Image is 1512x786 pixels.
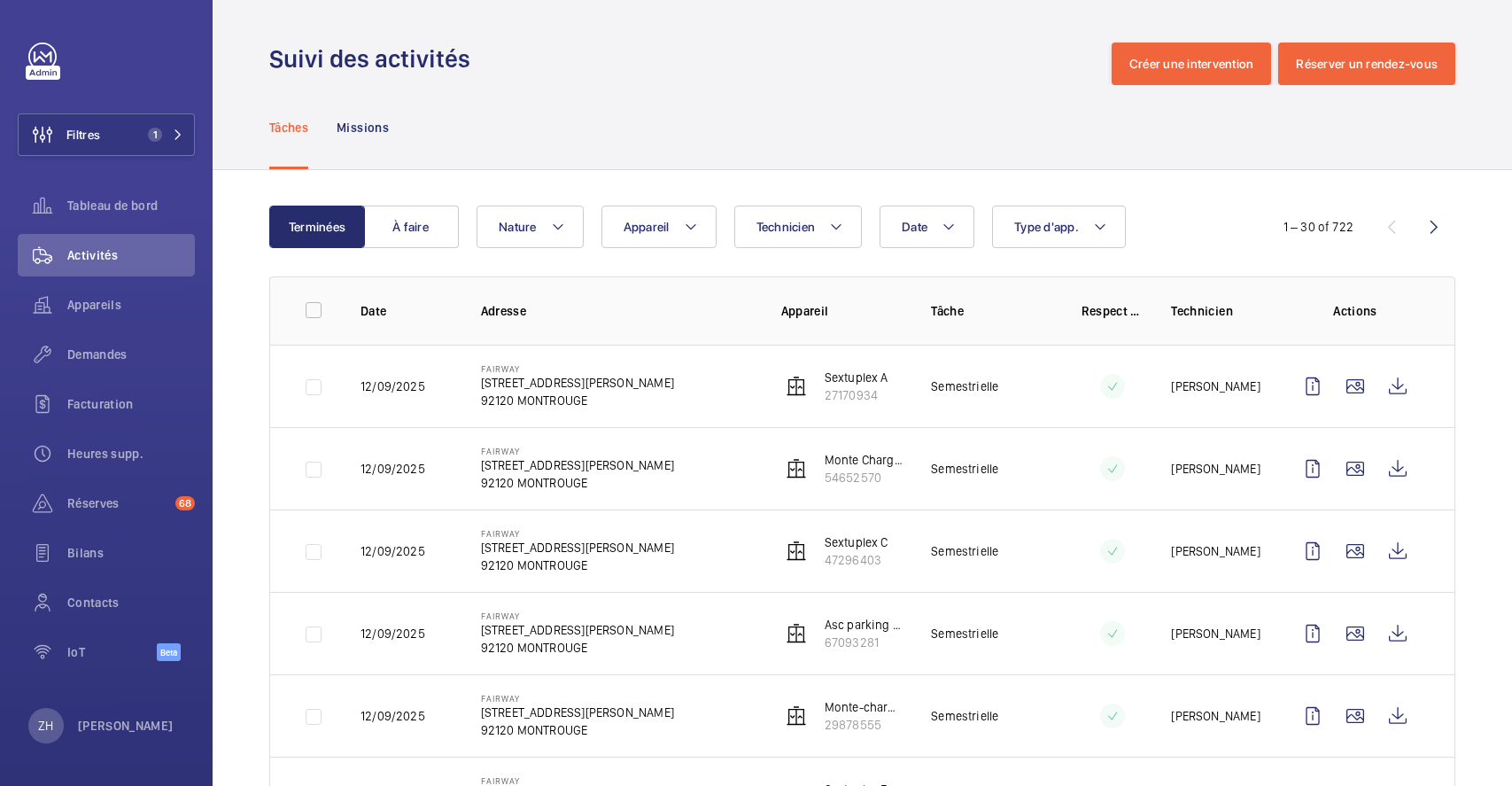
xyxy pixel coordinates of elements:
[781,302,903,320] p: Appareil
[902,220,927,234] span: Date
[1171,625,1260,642] p: [PERSON_NAME]
[361,707,425,725] p: 12/09/2025
[481,456,674,474] p: [STREET_ADDRESS][PERSON_NAME]
[1014,220,1079,234] span: Type d'app.
[786,623,807,644] img: elevator.svg
[157,643,181,661] span: Beta
[481,693,674,704] p: FAIRWAY
[734,206,863,248] button: Technicien
[825,469,903,486] p: 54652570
[481,539,674,556] p: [STREET_ADDRESS][PERSON_NAME]
[175,496,195,510] span: 68
[67,445,195,463] span: Heures supp.
[601,206,717,248] button: Appareil
[66,126,100,144] span: Filtres
[269,119,308,136] p: Tâches
[67,643,157,661] span: IoT
[269,43,481,75] h1: Suivi des activités
[825,369,888,386] p: Sextuplex A
[481,775,674,786] p: FAIRWAY
[1112,43,1272,85] button: Créer une intervention
[67,395,195,413] span: Facturation
[67,346,195,363] span: Demandes
[786,458,807,479] img: elevator.svg
[481,704,674,721] p: [STREET_ADDRESS][PERSON_NAME]
[148,128,162,142] span: 1
[361,460,425,478] p: 12/09/2025
[67,544,195,562] span: Bilans
[67,494,168,512] span: Réserves
[1171,460,1260,478] p: [PERSON_NAME]
[481,446,674,456] p: FAIRWAY
[931,542,998,560] p: Semestrielle
[67,594,195,611] span: Contacts
[67,197,195,214] span: Tableau de bord
[361,302,453,320] p: Date
[825,386,888,404] p: 27170934
[825,634,903,651] p: 67093281
[481,528,674,539] p: FAIRWAY
[481,374,674,392] p: [STREET_ADDRESS][PERSON_NAME]
[481,621,674,639] p: [STREET_ADDRESS][PERSON_NAME]
[931,460,998,478] p: Semestrielle
[337,119,389,136] p: Missions
[786,541,807,562] img: elevator.svg
[1171,377,1260,395] p: [PERSON_NAME]
[477,206,584,248] button: Nature
[825,533,888,551] p: Sextuplex C
[1171,707,1260,725] p: [PERSON_NAME]
[38,717,53,735] p: ZH
[786,376,807,397] img: elevator.svg
[825,616,903,634] p: Asc parking gauche
[481,474,674,492] p: 92120 MONTROUGE
[361,542,425,560] p: 12/09/2025
[1082,302,1144,320] p: Respect délai
[481,721,674,739] p: 92120 MONTROUGE
[363,206,459,248] button: À faire
[481,639,674,657] p: 92120 MONTROUGE
[756,220,816,234] span: Technicien
[931,377,998,395] p: Semestrielle
[825,451,903,469] p: Monte Charge MC1
[1278,43,1455,85] button: Réserver un rendez-vous
[624,220,670,234] span: Appareil
[499,220,537,234] span: Nature
[78,717,174,735] p: [PERSON_NAME]
[992,206,1126,248] button: Type d'app.
[1291,302,1419,320] p: Actions
[481,302,753,320] p: Adresse
[880,206,974,248] button: Date
[1283,218,1353,236] div: 1 – 30 of 722
[825,551,888,569] p: 47296403
[361,625,425,642] p: 12/09/2025
[931,625,998,642] p: Semestrielle
[361,377,425,395] p: 12/09/2025
[481,363,674,374] p: FAIRWAY
[18,113,195,156] button: Filtres1
[825,698,903,716] p: Monte-charge 2
[931,707,998,725] p: Semestrielle
[481,392,674,409] p: 92120 MONTROUGE
[1171,542,1260,560] p: [PERSON_NAME]
[825,716,903,734] p: 29878555
[1171,302,1263,320] p: Technicien
[67,296,195,314] span: Appareils
[269,206,365,248] button: Terminées
[67,246,195,264] span: Activités
[931,302,1053,320] p: Tâche
[481,611,674,621] p: FAIRWAY
[786,705,807,727] img: elevator.svg
[481,556,674,574] p: 92120 MONTROUGE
